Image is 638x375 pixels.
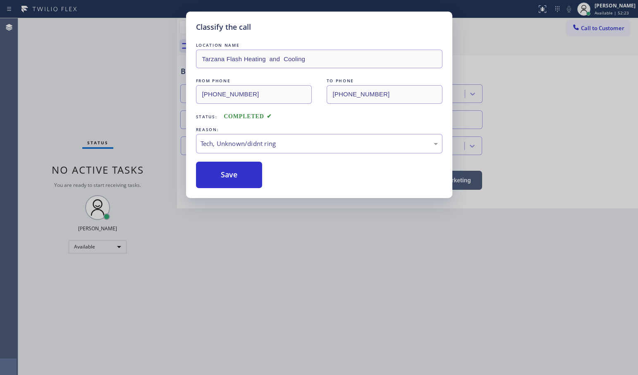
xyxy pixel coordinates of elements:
[327,85,442,104] input: To phone
[196,162,263,188] button: Save
[196,41,442,50] div: LOCATION NAME
[196,114,217,119] span: Status:
[327,76,442,85] div: TO PHONE
[224,113,272,119] span: COMPLETED
[196,76,312,85] div: FROM PHONE
[201,139,438,148] div: Tech, Unknown/didnt ring
[196,125,442,134] div: REASON:
[196,21,251,33] h5: Classify the call
[196,85,312,104] input: From phone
